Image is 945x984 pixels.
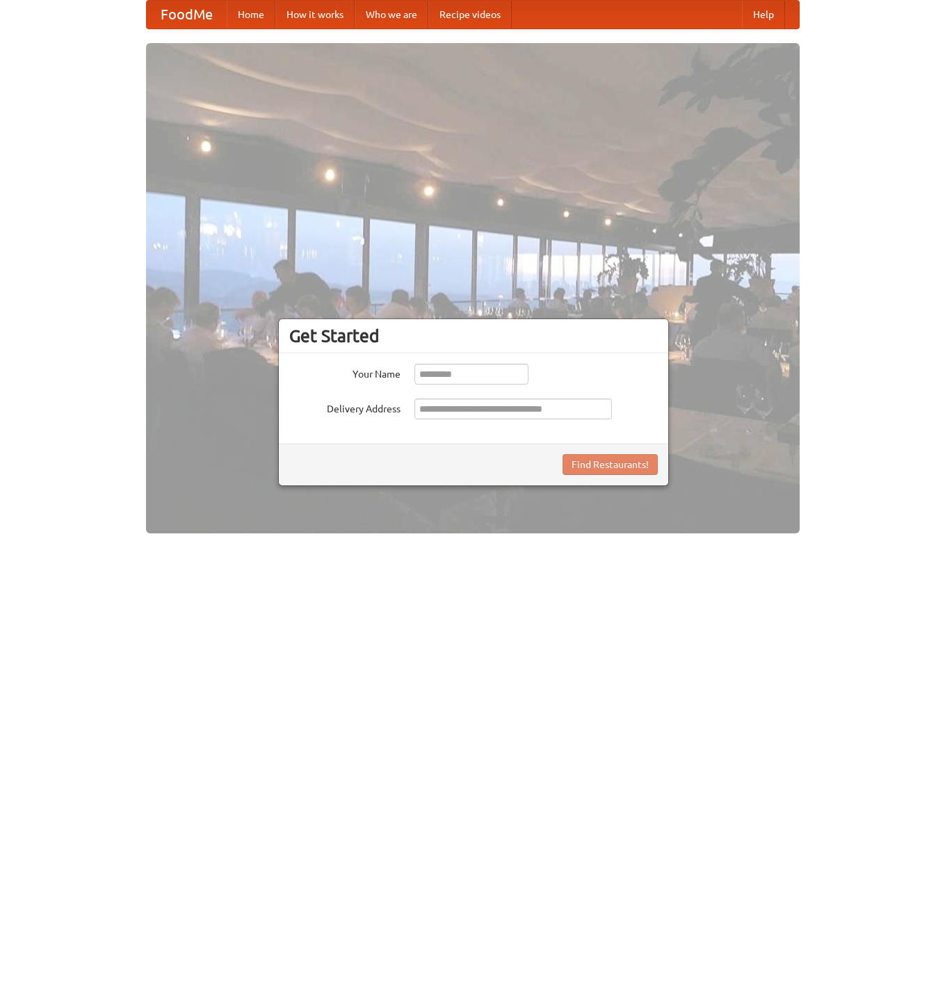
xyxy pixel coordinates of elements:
[289,364,401,381] label: Your Name
[428,1,512,29] a: Recipe videos
[275,1,355,29] a: How it works
[147,1,227,29] a: FoodMe
[563,454,658,475] button: Find Restaurants!
[227,1,275,29] a: Home
[742,1,785,29] a: Help
[289,398,401,416] label: Delivery Address
[355,1,428,29] a: Who we are
[289,325,658,346] h3: Get Started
